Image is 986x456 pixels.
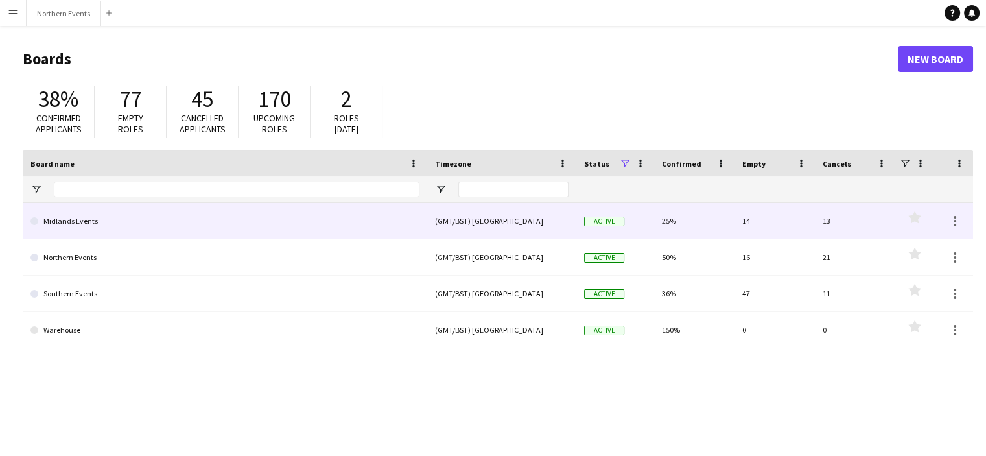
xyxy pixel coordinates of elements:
[30,239,419,276] a: Northern Events
[435,184,447,195] button: Open Filter Menu
[584,217,624,226] span: Active
[334,112,359,135] span: Roles [DATE]
[742,159,766,169] span: Empty
[30,184,42,195] button: Open Filter Menu
[815,276,895,311] div: 11
[435,159,471,169] span: Timezone
[584,253,624,263] span: Active
[427,276,576,311] div: (GMT/BST) [GEOGRAPHIC_DATA]
[815,203,895,239] div: 13
[584,289,624,299] span: Active
[584,159,609,169] span: Status
[815,312,895,348] div: 0
[584,326,624,335] span: Active
[119,85,141,114] span: 77
[662,159,701,169] span: Confirmed
[30,159,75,169] span: Board name
[36,112,82,135] span: Confirmed applicants
[341,85,352,114] span: 2
[427,312,576,348] div: (GMT/BST) [GEOGRAPHIC_DATA]
[30,276,419,312] a: Southern Events
[427,239,576,275] div: (GMT/BST) [GEOGRAPHIC_DATA]
[258,85,291,114] span: 170
[54,182,419,197] input: Board name Filter Input
[823,159,851,169] span: Cancels
[734,203,815,239] div: 14
[654,239,734,275] div: 50%
[30,312,419,348] a: Warehouse
[253,112,295,135] span: Upcoming roles
[27,1,101,26] button: Northern Events
[734,312,815,348] div: 0
[734,276,815,311] div: 47
[654,312,734,348] div: 150%
[458,182,569,197] input: Timezone Filter Input
[38,85,78,114] span: 38%
[23,49,898,69] h1: Boards
[815,239,895,275] div: 21
[654,203,734,239] div: 25%
[191,85,213,114] span: 45
[734,239,815,275] div: 16
[118,112,143,135] span: Empty roles
[898,46,973,72] a: New Board
[180,112,226,135] span: Cancelled applicants
[654,276,734,311] div: 36%
[30,203,419,239] a: Midlands Events
[427,203,576,239] div: (GMT/BST) [GEOGRAPHIC_DATA]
